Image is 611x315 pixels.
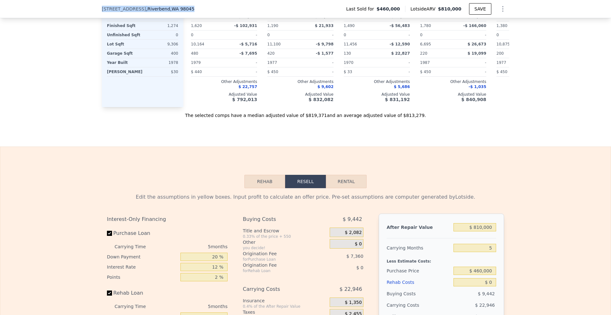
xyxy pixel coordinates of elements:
div: 1979 [191,58,223,67]
span: $ 7,360 [346,254,363,259]
span: $ 22,827 [391,51,410,56]
span: $ 26,673 [467,42,486,46]
span: $ 840,908 [461,97,486,102]
span: 0 [267,33,270,37]
span: , WA 98045 [170,6,194,11]
span: , Riverbend [146,6,194,12]
div: - [225,31,257,39]
div: for Rehab Loan [243,268,314,273]
span: -$ 12,590 [390,42,410,46]
div: Other Adjustments [420,79,486,84]
span: $ 440 [191,70,202,74]
span: $ 0 [356,265,363,270]
div: for Purchase Loan [243,257,314,262]
span: $460,000 [376,6,400,12]
div: Carrying Costs [243,284,314,295]
span: -$ 5,716 [240,42,257,46]
div: Carrying Time [115,301,156,312]
span: $810,000 [438,6,461,11]
div: Adjusted Value [496,92,563,97]
div: Other [243,239,327,245]
label: Purchase Loan [107,228,178,239]
button: Show Options [496,3,509,15]
div: Carrying Time [115,242,156,252]
div: Adjusted Value [420,92,486,97]
button: SAVE [469,3,491,15]
div: - [454,67,486,76]
span: 1,780 [420,24,431,28]
div: Other Adjustments [191,79,257,84]
span: 1,620 [191,24,202,28]
div: 1,274 [144,21,178,30]
div: - [302,31,334,39]
span: $ 22,757 [238,85,257,89]
span: $ 450 [496,70,507,74]
div: Down Payment [107,252,178,262]
span: $ 832,082 [309,97,334,102]
span: $ 9,442 [343,214,362,225]
span: $ 22,946 [475,303,495,308]
div: Finished Sqft [107,21,141,30]
span: 11,456 [344,42,357,46]
div: 0.4% of the After Repair Value [243,304,327,309]
div: 0.33% of the price + 550 [243,234,327,239]
span: -$ 7,695 [240,51,257,56]
div: 0 [144,31,178,39]
div: Rehab Costs [387,277,451,288]
div: - [225,58,257,67]
span: $ 2,082 [345,230,362,236]
span: 480 [191,51,198,56]
span: 6,695 [420,42,431,46]
div: Buying Costs [387,288,451,299]
div: Edit the assumptions in yellow boxes. Input profit to calculate an offer price. Pre-set assumptio... [107,193,504,201]
span: 0 [496,33,499,37]
div: 5 months [158,242,228,252]
span: -$ 166,060 [463,24,486,28]
div: 400 [144,49,178,58]
span: 200 [496,51,504,56]
span: 0 [344,33,346,37]
span: 1,380 [496,24,507,28]
span: $ 1,350 [345,300,362,305]
div: 9,306 [144,40,178,49]
div: Adjusted Value [267,92,334,97]
div: - [302,67,334,76]
span: Lotside ARV [411,6,438,12]
div: Unfinished Sqft [107,31,141,39]
button: Rehab [244,175,285,188]
span: 420 [267,51,275,56]
div: Carrying Costs [387,299,426,311]
div: - [378,67,410,76]
span: $ 9,442 [478,291,495,296]
div: Interest Rate [107,262,178,272]
span: $ 792,013 [232,97,257,102]
div: Purchase Price [387,265,451,277]
span: $ 22,946 [340,284,362,295]
div: Adjusted Value [344,92,410,97]
div: - [454,58,486,67]
label: Rehab Loan [107,287,178,299]
div: After Repair Value [387,222,451,233]
div: Adjusted Value [191,92,257,97]
span: $ 21,933 [315,24,334,28]
span: -$ 102,931 [234,24,257,28]
span: 10,164 [191,42,204,46]
span: $ 0 [355,241,362,247]
span: 11,100 [267,42,281,46]
div: Other Adjustments [496,79,563,84]
span: -$ 56,483 [390,24,410,28]
span: 220 [420,51,427,56]
input: Rehab Loan [107,291,112,296]
div: - [302,58,334,67]
span: -$ 9,798 [316,42,334,46]
span: $ 9,602 [318,85,334,89]
button: Rental [326,175,367,188]
div: Garage Sqft [107,49,141,58]
div: - [454,31,486,39]
span: $ 5,686 [394,85,410,89]
span: $ 450 [420,70,431,74]
div: Interest-Only Financing [107,214,228,225]
div: 5 months [158,301,228,312]
span: [STREET_ADDRESS] [102,6,146,12]
span: -$ 1,035 [469,85,486,89]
